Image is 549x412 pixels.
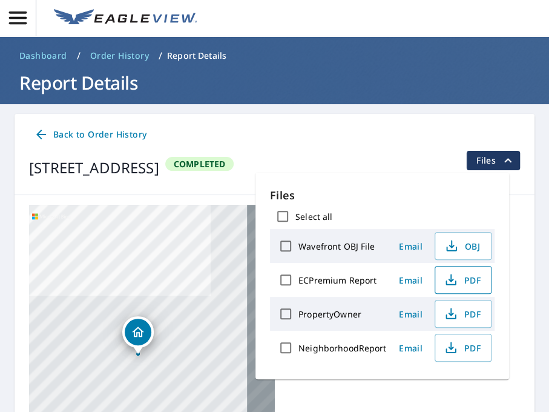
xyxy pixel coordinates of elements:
li: / [77,48,81,63]
span: PDF [442,341,481,355]
a: Back to Order History [29,124,151,146]
button: Email [391,271,430,290]
span: Dashboard [19,50,67,62]
span: PDF [442,307,481,321]
button: PDF [435,300,491,328]
a: Order History [85,46,154,65]
span: Email [396,342,425,354]
button: filesDropdownBtn-67744502 [466,151,520,170]
p: Files [270,187,495,204]
h1: Report Details [15,70,534,95]
button: PDF [435,334,491,362]
button: PDF [435,266,491,294]
button: Email [391,339,430,357]
button: OBJ [435,232,491,260]
label: NeighborhoodReport [298,342,386,354]
label: Wavefront OBJ File [298,241,375,252]
a: EV Logo [47,2,204,35]
label: ECPremium Report [298,274,376,286]
div: [STREET_ADDRESS] [29,157,159,179]
span: OBJ [442,239,481,253]
li: / [159,48,162,63]
a: Dashboard [15,46,72,65]
span: Completed [166,158,233,170]
span: Back to Order History [34,127,146,142]
div: Dropped pin, building 1, Residential property, 371 Linden Ave Doylestown, PA 18901 [122,316,154,354]
img: EV Logo [54,9,197,27]
span: Order History [90,50,149,62]
label: Select all [295,211,332,222]
span: Files [476,153,515,168]
span: Email [396,274,425,286]
button: Email [391,237,430,256]
p: Report Details [167,50,226,62]
span: PDF [442,273,481,287]
label: PropertyOwner [298,308,361,320]
span: Email [396,241,425,252]
span: Email [396,308,425,320]
nav: breadcrumb [15,46,534,65]
button: Email [391,305,430,324]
